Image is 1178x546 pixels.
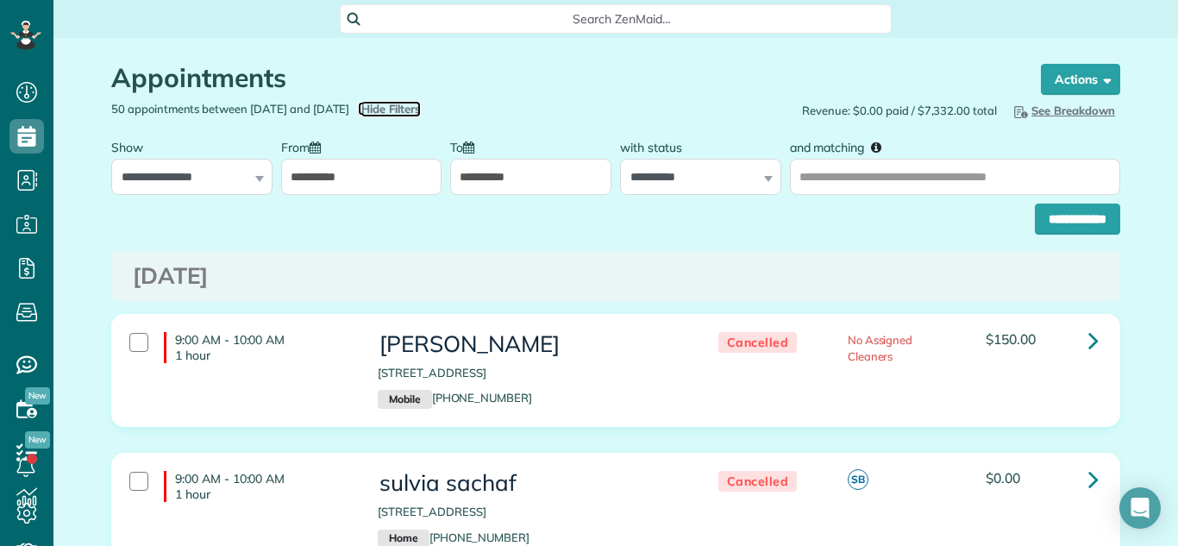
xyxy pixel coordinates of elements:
[378,332,683,357] h3: [PERSON_NAME]
[378,504,683,520] p: [STREET_ADDRESS]
[25,387,50,405] span: New
[790,130,894,162] label: and matching
[1011,104,1115,117] span: See Breakdown
[175,348,352,363] p: 1 hour
[164,471,352,502] h4: 9:00 AM - 10:00 AM
[986,330,1036,348] span: $150.00
[175,486,352,502] p: 1 hour
[378,530,529,544] a: Home[PHONE_NUMBER]
[718,332,798,354] span: Cancelled
[802,103,997,119] span: Revenue: $0.00 paid / $7,332.00 total
[133,264,1099,289] h3: [DATE]
[378,391,532,405] a: Mobile[PHONE_NUMBER]
[450,130,483,162] label: To
[718,471,798,493] span: Cancelled
[111,64,1008,92] h1: Appointments
[1119,487,1161,529] div: Open Intercom Messenger
[98,101,616,117] div: 50 appointments between [DATE] and [DATE]
[378,471,683,496] h3: sulvia sachaf
[164,332,352,363] h4: 9:00 AM - 10:00 AM
[1006,101,1120,120] button: See Breakdown
[358,102,421,116] a: Hide Filters
[25,431,50,449] span: New
[378,365,683,381] p: [STREET_ADDRESS]
[281,130,329,162] label: From
[848,333,913,363] span: No Assigned Cleaners
[378,390,431,409] small: Mobile
[848,469,868,490] span: SB
[361,101,421,117] span: Hide Filters
[1041,64,1120,95] button: Actions
[986,469,1020,486] span: $0.00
